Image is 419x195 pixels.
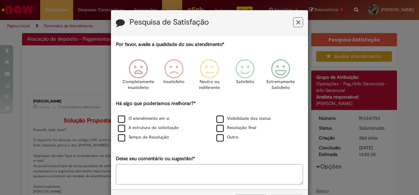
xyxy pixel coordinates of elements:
[123,79,154,91] p: Completamente Insatisfeito
[266,79,295,91] p: Extremamente Satisfeito
[118,125,179,131] label: A estrutura da solicitação
[163,79,184,85] p: Insatisfeito
[118,134,169,141] label: Tempo de Resolução
[198,79,221,91] p: Neutro ou indiferente
[228,54,262,99] div: Satisfeito
[216,134,238,141] label: Outro
[116,155,195,162] label: Deixe seu comentário ou sugestão!*
[216,125,256,131] label: Resolução final
[129,18,209,27] label: Pesquisa de Satisfação
[216,116,271,122] label: Visibilidade dos status
[157,54,191,99] div: Insatisfeito
[193,54,226,99] div: Neutro ou indiferente
[264,54,297,99] div: Extremamente Satisfeito
[236,79,254,85] p: Satisfeito
[121,54,155,99] div: Completamente Insatisfeito
[116,41,224,48] label: Por favor, avalie a qualidade do seu atendimento*
[116,100,303,142] div: Há algo que poderíamos melhorar?*
[118,116,169,122] label: O atendimento em si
